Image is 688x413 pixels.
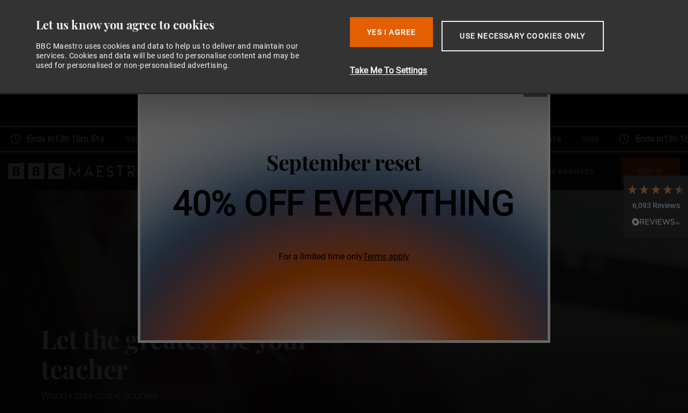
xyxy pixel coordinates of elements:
[266,148,422,176] span: September reset
[363,251,409,262] a: Terms apply
[624,175,688,238] div: 6,093 ReviewsRead All Reviews
[36,17,342,33] div: Let us know you agree to cookies
[350,17,433,47] button: Yes I Agree
[626,201,685,211] div: 6,093 Reviews
[632,218,680,225] img: REVIEWS.io
[350,64,660,77] button: Take Me To Settings
[626,183,685,195] div: 4.7 Stars
[140,73,548,340] img: 40% off everything
[36,41,311,71] div: BBC Maestro uses cookies and data to help us to deliver and maintain our services. Cookies and da...
[626,217,685,230] div: Read All Reviews
[442,21,603,51] button: Use necessary cookies only
[173,187,514,221] h1: 40% off everything
[173,250,514,263] span: For a limited time only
